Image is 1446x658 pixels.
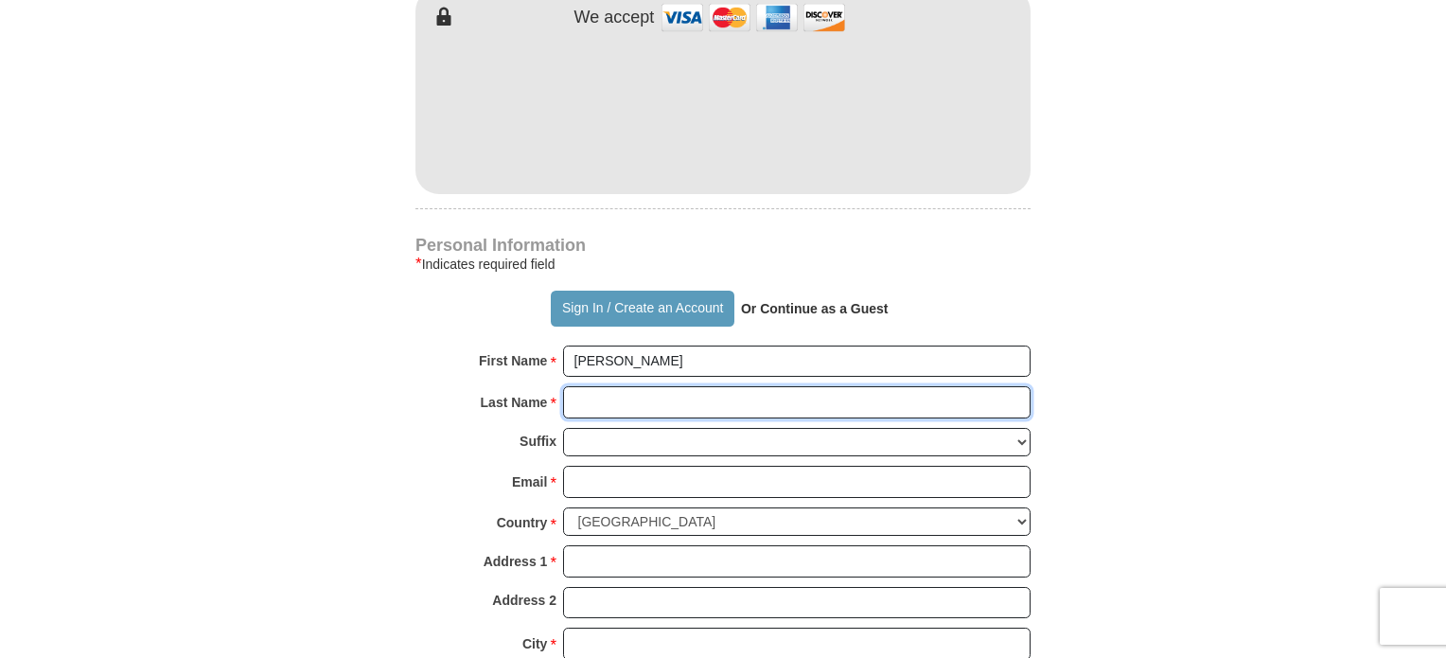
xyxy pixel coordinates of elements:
strong: Suffix [520,428,556,454]
h4: Personal Information [415,238,1031,253]
strong: Address 2 [492,587,556,614]
strong: Last Name [481,389,548,416]
strong: Address 1 [484,548,548,575]
strong: First Name [479,347,547,374]
div: Indicates required field [415,253,1031,276]
strong: City [522,631,547,657]
h4: We accept [574,8,655,28]
strong: Or Continue as a Guest [741,301,889,316]
strong: Country [497,509,548,536]
strong: Email [512,469,547,495]
button: Sign In / Create an Account [551,291,733,327]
